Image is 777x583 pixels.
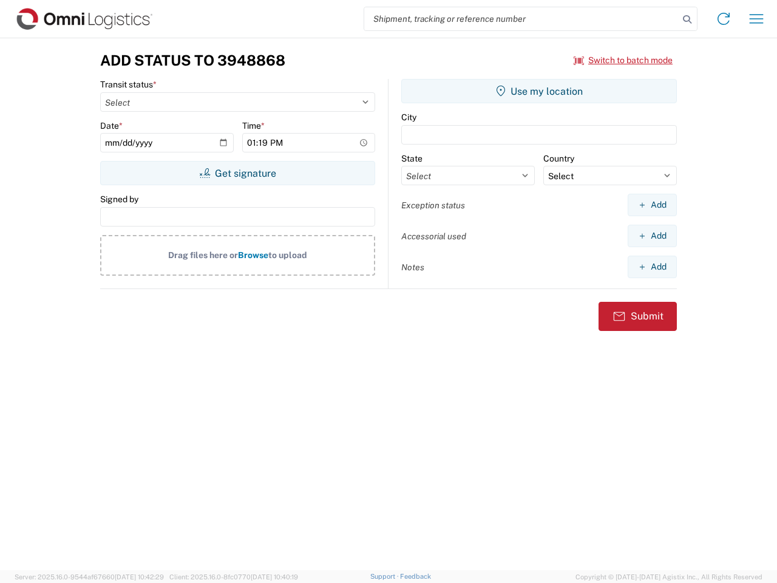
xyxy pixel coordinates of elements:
[628,256,677,278] button: Add
[400,573,431,580] a: Feedback
[401,231,466,242] label: Accessorial used
[575,571,762,582] span: Copyright © [DATE]-[DATE] Agistix Inc., All Rights Reserved
[168,250,238,260] span: Drag files here or
[100,52,285,69] h3: Add Status to 3948868
[628,225,677,247] button: Add
[100,194,138,205] label: Signed by
[401,79,677,103] button: Use my location
[401,153,422,164] label: State
[242,120,265,131] label: Time
[238,250,268,260] span: Browse
[100,120,123,131] label: Date
[599,302,677,331] button: Submit
[100,79,157,90] label: Transit status
[15,573,164,581] span: Server: 2025.16.0-9544af67660
[543,153,574,164] label: Country
[401,112,416,123] label: City
[169,573,298,581] span: Client: 2025.16.0-8fc0770
[628,194,677,216] button: Add
[251,573,298,581] span: [DATE] 10:40:19
[100,161,375,185] button: Get signature
[115,573,164,581] span: [DATE] 10:42:29
[364,7,679,30] input: Shipment, tracking or reference number
[370,573,401,580] a: Support
[401,200,465,211] label: Exception status
[401,262,424,273] label: Notes
[268,250,307,260] span: to upload
[574,50,673,70] button: Switch to batch mode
